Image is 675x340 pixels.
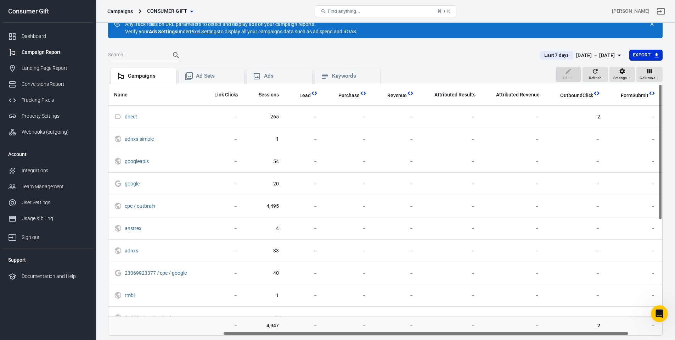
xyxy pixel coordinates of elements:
[496,91,540,99] span: Attributed Revenue
[144,5,196,18] button: Consumer Gift
[168,47,185,64] button: Search
[551,247,600,255] span: －
[2,108,93,124] a: Property Settings
[329,314,367,322] span: －
[205,225,238,232] span: －
[329,247,367,255] span: －
[378,322,414,329] span: －
[22,199,88,206] div: User Settings
[114,157,122,166] svg: UTM & Web Traffic
[149,29,178,34] strong: Ads Settings
[249,314,279,322] span: 6
[22,33,88,40] div: Dashboard
[2,92,93,108] a: Tracking Pixels
[290,113,318,121] span: －
[329,270,367,277] span: －
[551,225,600,232] span: －
[551,270,600,277] span: －
[114,291,122,300] svg: UTM & Web Traffic
[125,315,174,321] a: {h4sh} / cpc / outbrain
[315,5,456,17] button: Find anything...⌘ + K
[147,7,187,16] span: Consumer Gift
[652,3,669,20] a: Sign out
[378,292,414,299] span: －
[107,8,133,15] div: Campaigns
[629,50,663,61] button: Export
[332,72,375,80] div: Keywords
[259,91,279,99] span: Sessions
[329,225,367,232] span: －
[378,136,414,143] span: －
[551,92,593,99] span: OutboundClick
[125,136,154,142] a: adnxs-simple
[378,91,407,100] span: Total revenue calculated by AnyTrack.
[613,75,627,81] span: Settings
[378,314,414,322] span: －
[290,203,318,210] span: －
[378,158,414,165] span: －
[22,80,88,88] div: Conversions Report
[612,225,656,232] span: －
[576,51,615,60] div: [DATE] － [DATE]
[125,158,149,164] a: googleapis
[651,305,668,322] iframe: Intercom live chat
[407,90,414,97] svg: This column is calculated from AnyTrack real-time data
[125,315,175,320] span: {h4sh} / cpc / outbrain
[205,180,238,188] span: －
[2,44,93,60] a: Campaign Report
[128,72,170,80] div: Campaigns
[425,180,475,188] span: －
[22,112,88,120] div: Property Settings
[612,113,656,121] span: －
[621,92,648,99] span: FormSubmit
[378,203,414,210] span: －
[2,124,93,140] a: Webhooks (outgoing)
[249,91,279,99] span: Sessions
[249,158,279,165] span: 54
[551,158,600,165] span: －
[2,8,93,15] div: Consumer Gift
[114,224,122,233] svg: UTM & Web Traffic
[487,136,540,143] span: －
[22,234,88,241] div: Sign out
[496,90,540,99] span: The total revenue attributed according to your ad network (Facebook, Google, etc.)
[487,113,540,121] span: －
[22,128,88,136] div: Webhooks (outgoing)
[205,158,238,165] span: －
[249,113,279,121] span: 265
[125,248,138,253] a: adnxs
[560,92,593,99] span: OutboundClick
[329,292,367,299] span: －
[612,247,656,255] span: －
[2,179,93,195] a: Team Management
[205,270,238,277] span: －
[551,292,600,299] span: －
[425,203,475,210] span: －
[249,270,279,277] span: 40
[487,180,540,188] span: －
[541,52,572,59] span: Last 7 days
[205,136,238,143] span: －
[487,292,540,299] span: －
[311,90,318,97] svg: This column is calculated from AnyTrack real-time data
[108,84,662,335] div: scrollable content
[22,183,88,190] div: Team Management
[434,91,475,99] span: Attributed Results
[205,113,238,121] span: －
[612,292,656,299] span: －
[249,247,279,255] span: 33
[425,292,475,299] span: －
[378,180,414,188] span: －
[125,226,142,231] span: anstrex
[609,67,635,82] button: Settings
[290,314,318,322] span: －
[2,195,93,211] a: User Settings
[125,181,140,186] a: google
[328,9,360,14] span: Find anything...
[329,203,367,210] span: －
[125,12,358,35] div: AnyTrack relies on URL parameters to detect and display ads on your campaign reports. Verify your...
[290,322,318,329] span: －
[425,90,475,99] span: The total conversions attributed according to your ad network (Facebook, Google, etc.)
[205,90,238,99] span: The number of clicks on links within the ad that led to advertiser-specified destinations
[487,203,540,210] span: －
